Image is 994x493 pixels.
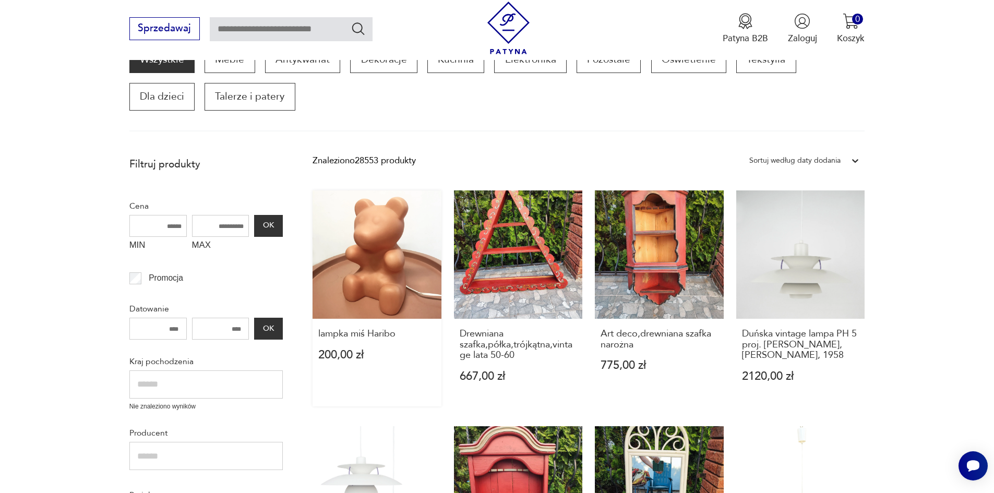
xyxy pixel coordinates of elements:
label: MAX [192,237,249,257]
a: Duńska vintage lampa PH 5 proj. Poul Henningsen, Louis Poulsen, 1958Duńska vintage lampa PH 5 pro... [736,190,865,406]
p: 667,00 zł [460,371,577,382]
p: Koszyk [837,32,865,44]
button: OK [254,318,282,340]
p: 2120,00 zł [742,371,859,382]
button: 0Koszyk [837,13,865,44]
h3: Duńska vintage lampa PH 5 proj. [PERSON_NAME], [PERSON_NAME], 1958 [742,329,859,360]
a: Talerze i patery [205,83,295,110]
p: Promocja [149,271,183,285]
h3: Art deco,drewniana szafka narożna [601,329,718,350]
img: Ikona koszyka [843,13,859,29]
a: Art deco,drewniana szafka narożnaArt deco,drewniana szafka narożna775,00 zł [595,190,724,406]
div: Sortuj według daty dodania [749,154,841,167]
button: Szukaj [351,21,366,36]
p: Cena [129,199,283,213]
a: Drewniana szafka,półka,trójkątna,vintage lata 50-60Drewniana szafka,półka,trójkątna,vintage lata ... [454,190,583,406]
button: OK [254,215,282,237]
h3: Drewniana szafka,półka,trójkątna,vintage lata 50-60 [460,329,577,360]
p: 775,00 zł [601,360,718,371]
button: Zaloguj [788,13,817,44]
img: Patyna - sklep z meblami i dekoracjami vintage [482,2,535,54]
p: Zaloguj [788,32,817,44]
label: MIN [129,237,187,257]
div: Znaleziono 28553 produkty [313,154,416,167]
button: Patyna B2B [723,13,768,44]
h3: lampka miś Haribo [318,329,436,339]
p: Producent [129,426,283,440]
a: Dla dzieci [129,83,195,110]
p: Nie znaleziono wyników [129,402,283,412]
iframe: Smartsupp widget button [959,451,988,480]
a: lampka miś Haribolampka miś Haribo200,00 zł [313,190,441,406]
p: Patyna B2B [723,32,768,44]
img: Ikonka użytkownika [794,13,810,29]
a: Ikona medaluPatyna B2B [723,13,768,44]
a: Sprzedawaj [129,25,200,33]
img: Ikona medalu [737,13,753,29]
p: Datowanie [129,302,283,316]
p: Filtruj produkty [129,158,283,171]
p: 200,00 zł [318,350,436,360]
p: Kraj pochodzenia [129,355,283,368]
button: Sprzedawaj [129,17,200,40]
div: 0 [852,14,863,25]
